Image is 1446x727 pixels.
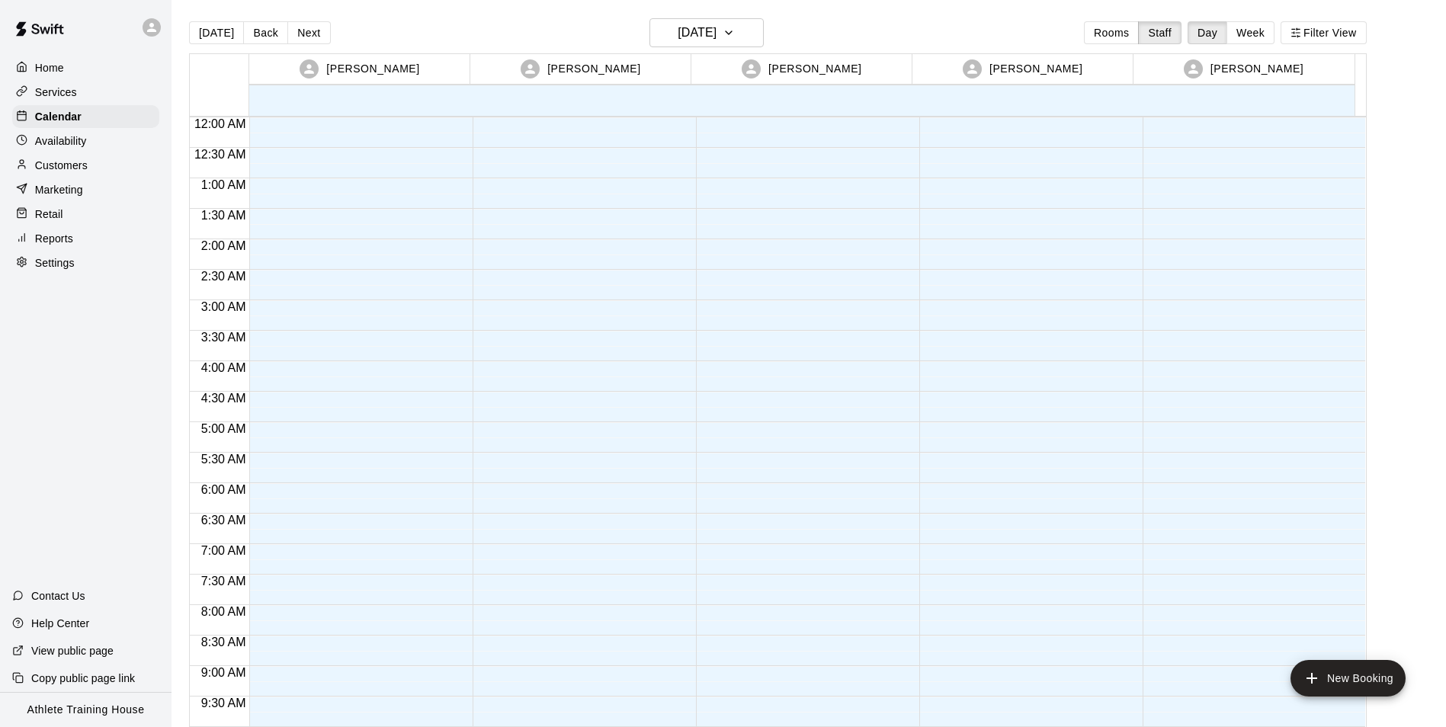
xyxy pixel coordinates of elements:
span: 4:00 AM [197,361,250,374]
span: 1:00 AM [197,178,250,191]
p: Calendar [35,109,82,124]
button: Next [287,21,330,44]
span: 9:30 AM [197,697,250,709]
p: Services [35,85,77,100]
a: Customers [12,154,159,177]
button: [DATE] [649,18,764,47]
span: 7:00 AM [197,544,250,557]
p: Settings [35,255,75,271]
p: Availability [35,133,87,149]
button: Rooms [1084,21,1139,44]
a: Reports [12,227,159,250]
p: Copy public page link [31,671,135,686]
span: 6:00 AM [197,483,250,496]
button: add [1290,660,1406,697]
span: 4:30 AM [197,392,250,405]
p: [PERSON_NAME] [1210,61,1303,77]
a: Services [12,81,159,104]
span: 12:00 AM [191,117,250,130]
h6: [DATE] [678,22,717,43]
button: Filter View [1281,21,1366,44]
span: 12:30 AM [191,148,250,161]
button: Back [243,21,288,44]
a: Availability [12,130,159,152]
a: Retail [12,203,159,226]
a: Home [12,56,159,79]
span: 8:30 AM [197,636,250,649]
p: Contact Us [31,588,85,604]
span: 9:00 AM [197,666,250,679]
a: Settings [12,251,159,274]
a: Calendar [12,105,159,128]
span: 5:00 AM [197,422,250,435]
p: Help Center [31,616,89,631]
span: 1:30 AM [197,209,250,222]
a: Marketing [12,178,159,201]
span: 2:00 AM [197,239,250,252]
span: 7:30 AM [197,575,250,588]
p: View public page [31,643,114,658]
button: Week [1226,21,1274,44]
button: [DATE] [189,21,244,44]
button: Day [1188,21,1227,44]
span: 2:30 AM [197,270,250,283]
p: Marketing [35,182,83,197]
p: Reports [35,231,73,246]
p: Customers [35,158,88,173]
p: Home [35,60,64,75]
p: Athlete Training House [27,702,145,718]
p: [PERSON_NAME] [989,61,1082,77]
span: 8:00 AM [197,605,250,618]
p: [PERSON_NAME] [326,61,419,77]
span: 3:30 AM [197,331,250,344]
button: Staff [1138,21,1181,44]
p: [PERSON_NAME] [547,61,640,77]
span: 5:30 AM [197,453,250,466]
p: [PERSON_NAME] [768,61,861,77]
span: 3:00 AM [197,300,250,313]
span: 6:30 AM [197,514,250,527]
p: Retail [35,207,63,222]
